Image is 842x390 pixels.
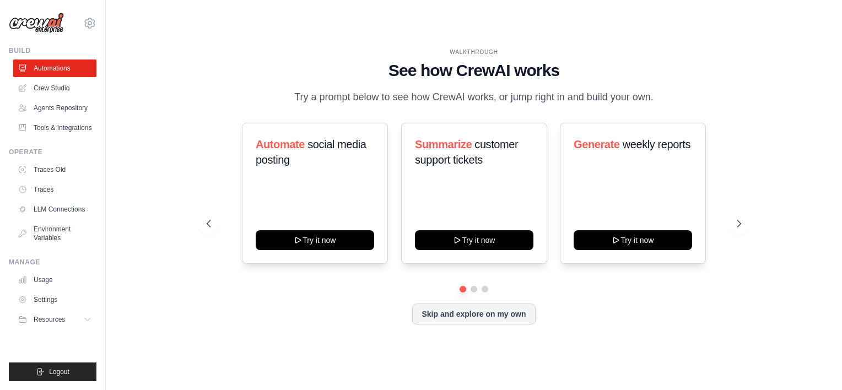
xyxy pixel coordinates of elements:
span: weekly reports [623,138,690,150]
a: LLM Connections [13,201,96,218]
h1: See how CrewAI works [207,61,741,80]
button: Skip and explore on my own [412,304,535,324]
div: Manage [9,258,96,267]
button: Try it now [256,230,374,250]
span: Automate [256,138,305,150]
a: Settings [13,291,96,308]
iframe: Chat Widget [787,337,842,390]
span: Generate [574,138,620,150]
img: Logo [9,13,64,34]
a: Agents Repository [13,99,96,117]
a: Automations [13,59,96,77]
button: Try it now [415,230,533,250]
span: Resources [34,315,65,324]
a: Environment Variables [13,220,96,247]
button: Try it now [574,230,692,250]
a: Traces Old [13,161,96,178]
a: Tools & Integrations [13,119,96,137]
span: Logout [49,367,69,376]
button: Logout [9,362,96,381]
a: Usage [13,271,96,289]
span: customer support tickets [415,138,518,166]
span: social media posting [256,138,366,166]
a: Traces [13,181,96,198]
span: Summarize [415,138,472,150]
a: Crew Studio [13,79,96,97]
div: Operate [9,148,96,156]
div: Build [9,46,96,55]
p: Try a prompt below to see how CrewAI works, or jump right in and build your own. [289,89,659,105]
div: WALKTHROUGH [207,48,741,56]
button: Resources [13,311,96,328]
